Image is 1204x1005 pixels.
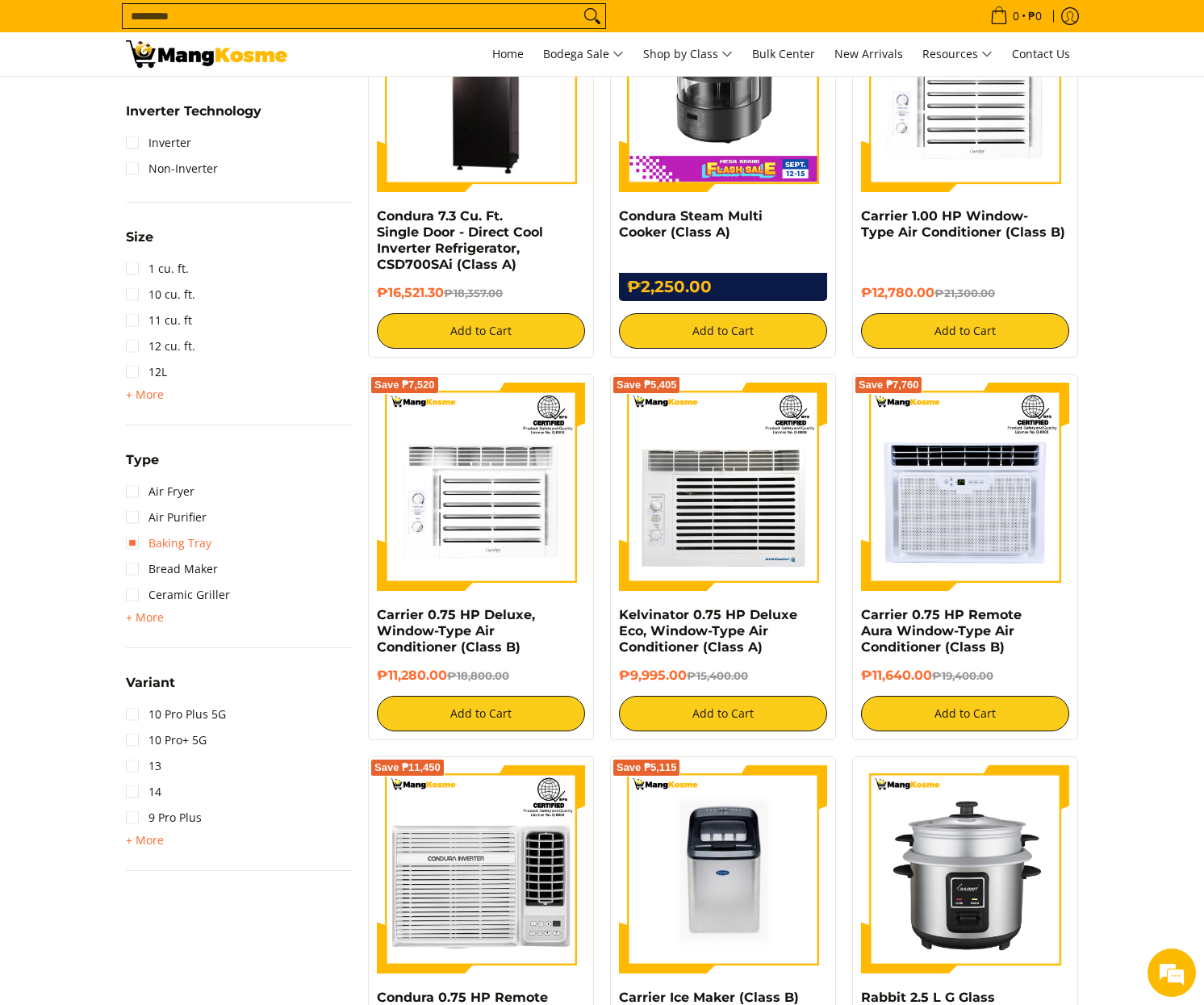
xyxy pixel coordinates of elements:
a: Bodega Sale [535,32,632,76]
h6: ₱11,640.00 [861,668,1069,684]
a: Baking Tray [126,530,211,556]
span: Save ₱11,450 [374,763,441,773]
span: + More [126,388,164,401]
summary: Open [126,385,164,404]
img: All Products - Home Appliances Warehouse Sale l Mang Kosme [126,40,287,68]
img: Condura 0.75 HP Remote Compact Window-Type Inverter Air Conditioner (Class B) [377,765,585,974]
summary: Open [126,105,261,130]
img: Carrier Ice Maker (Class B) [619,765,827,974]
a: 12L [126,359,167,385]
span: Save ₱5,405 [617,380,677,390]
a: Condura Steam Multi Cooker (Class A) [619,208,763,240]
a: Bulk Center [744,32,823,76]
a: 1 cu. ft. [126,256,189,282]
span: Bulk Center [752,46,815,61]
a: Ceramic Griller [126,582,230,608]
a: Resources [914,32,1001,76]
a: 12 cu. ft. [126,333,195,359]
a: 11 cu. ft [126,308,192,333]
a: Carrier 0.75 HP Remote Aura Window-Type Air Conditioner (Class B) [861,607,1022,655]
summary: Open [126,676,175,701]
a: Inverter [126,130,191,156]
a: 9 Pro Plus [126,805,202,831]
summary: Open [126,608,164,627]
a: Condura 7.3 Cu. Ft. Single Door - Direct Cool Inverter Refrigerator, CSD700SAi (Class A) [377,208,543,272]
a: Non-Inverter [126,156,218,182]
a: 10 Pro Plus 5G [126,701,226,727]
a: Air Purifier [126,505,207,530]
span: ₱0 [1026,10,1044,22]
del: ₱15,400.00 [687,669,748,682]
summary: Open [126,831,164,850]
a: 10 cu. ft. [126,282,195,308]
span: 0 [1010,10,1022,22]
span: Contact Us [1012,46,1070,61]
span: + More [126,611,164,624]
del: ₱18,357.00 [444,287,503,299]
span: Resources [922,44,993,65]
button: Search [579,4,605,28]
a: Bread Maker [126,556,218,582]
button: Add to Cart [377,696,585,731]
a: New Arrivals [826,32,911,76]
button: Add to Cart [861,696,1069,731]
a: Air Fryer [126,479,194,505]
button: Add to Cart [619,696,827,731]
span: Save ₱7,760 [859,380,919,390]
a: Kelvinator 0.75 HP Deluxe Eco, Window-Type Air Conditioner (Class A) [619,607,797,655]
img: Carrier 0.75 HP Remote Aura Window-Type Air Conditioner (Class B) [861,383,1069,591]
a: Contact Us [1004,32,1078,76]
a: Home [484,32,532,76]
img: carrier-.75hp-premium-wrac-full-view-mang-kosme [377,383,585,591]
a: 10 Pro+ 5G [126,727,207,753]
span: Size [126,231,153,244]
span: + More [126,834,164,847]
span: Bodega Sale [543,44,624,65]
span: New Arrivals [834,46,903,61]
h6: ₱9,995.00 [619,668,827,684]
del: ₱19,400.00 [932,669,993,682]
h6: ₱11,280.00 [377,668,585,684]
a: Carrier Ice Maker (Class B) [619,990,799,1005]
summary: Open [126,454,159,479]
button: Add to Cart [619,313,827,349]
h6: ₱16,521.30 [377,285,585,301]
span: Shop by Class [643,44,733,65]
a: Carrier 1.00 HP Window-Type Air Conditioner (Class B) [861,208,1065,240]
a: Shop by Class [635,32,741,76]
summary: Open [126,231,153,256]
span: Save ₱7,520 [374,380,435,390]
span: Home [492,46,524,61]
del: ₱18,800.00 [447,669,509,682]
span: Save ₱5,115 [617,763,677,773]
img: https://mangkosme.com/products/rabbit-2-5-l-g-glass-lid-with-steamer-rice-cooker-silver-class-a [861,765,1069,974]
nav: Main Menu [303,32,1078,76]
h6: ₱2,250.00 [619,273,827,301]
span: Inverter Technology [126,105,261,118]
span: • [985,7,1047,25]
button: Add to Cart [861,313,1069,349]
span: Variant [126,676,175,689]
button: Add to Cart [377,313,585,349]
a: Carrier 0.75 HP Deluxe, Window-Type Air Conditioner (Class B) [377,607,535,655]
a: 14 [126,779,161,805]
a: 13 [126,753,161,779]
span: Type [126,454,159,467]
del: ₱21,300.00 [934,287,995,299]
img: Kelvinator 0.75 HP Deluxe Eco, Window-Type Air Conditioner (Class A) [619,383,827,591]
h6: ₱12,780.00 [861,285,1069,301]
